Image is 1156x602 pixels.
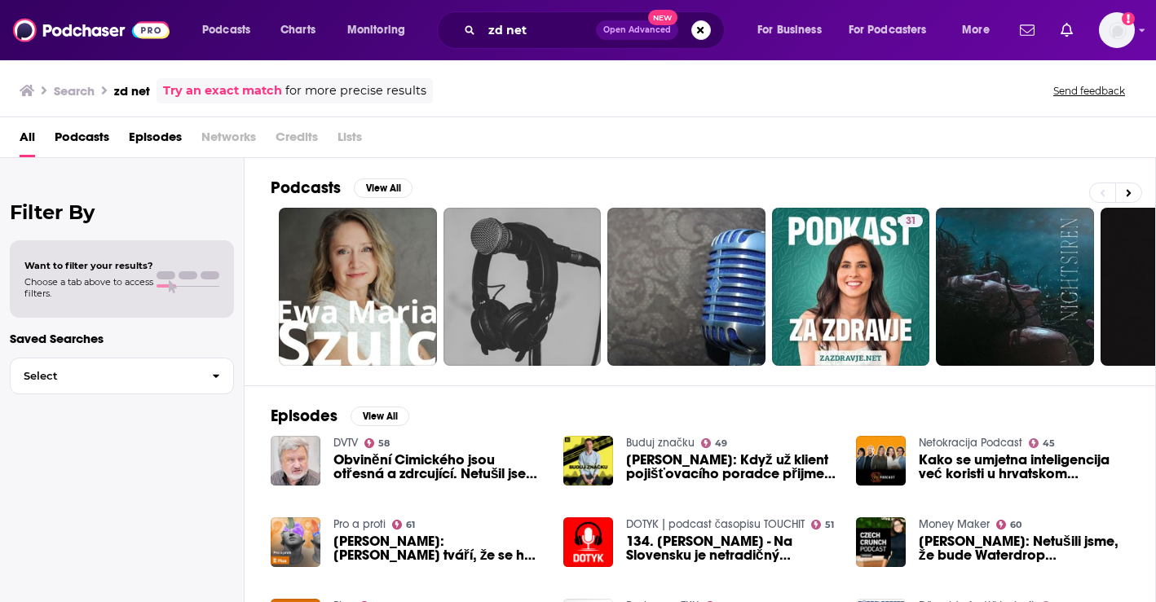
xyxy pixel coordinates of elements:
[24,260,153,271] span: Want to filter your results?
[201,124,256,157] span: Networks
[626,436,695,450] a: Buduj značku
[271,406,409,426] a: EpisodesView All
[333,436,358,450] a: DVTV
[596,20,678,40] button: Open AdvancedNew
[271,178,413,198] a: PodcastsView All
[906,213,916,230] span: 31
[336,17,426,43] button: open menu
[285,81,426,100] span: for more precise results
[626,534,836,562] span: 134. [PERSON_NAME] - Na Slovensku je netradičný zdieľaný paušál od 4ky - DOTYK
[452,11,740,49] div: Search podcasts, credits, & more...
[55,124,109,157] a: Podcasts
[1013,16,1041,44] a: Show notifications dropdown
[270,17,325,43] a: Charts
[271,178,341,198] h2: Podcasts
[701,438,728,448] a: 49
[648,10,677,25] span: New
[757,19,822,42] span: For Business
[626,534,836,562] a: 134. diel - Na Slovensku je netradičný zdieľaný paušál od 4ky - DOTYK
[280,19,315,42] span: Charts
[24,276,153,299] span: Choose a tab above to access filters.
[191,17,271,43] button: open menu
[919,534,1129,562] span: [PERSON_NAME]: Netušili jsme, že bude Waterdrop [PERSON_NAME]. Chceme, [PERSON_NAME] pili zdravě
[333,453,544,481] span: Obvinění Cimického jsou otřesná a zdrcující. Netušil jsem, že v [PERSON_NAME] bude pokračovat, ří...
[849,19,927,42] span: For Podcasters
[333,453,544,481] a: Obvinění Cimického jsou otřesná a zdrcující. Netušil jsem, že v tom bude pokračovat, říká Bašný
[114,83,150,99] h3: zd net
[276,124,318,157] span: Credits
[1043,440,1055,447] span: 45
[378,440,390,447] span: 58
[919,453,1129,481] a: Kako se umjetna inteligencija već koristi u hrvatskom zdravstvu? | #NETOKRACIJAPODCAST
[1054,16,1079,44] a: Show notifications dropdown
[603,26,671,34] span: Open Advanced
[811,520,835,529] a: 51
[1099,12,1135,48] img: User Profile
[129,124,182,157] a: Episodes
[10,200,234,224] h2: Filter By
[919,517,990,531] a: Money Maker
[392,520,416,529] a: 61
[825,521,834,529] span: 51
[271,406,338,426] h2: Episodes
[962,19,990,42] span: More
[899,214,923,227] a: 31
[563,517,613,567] img: 134. diel - Na Slovensku je netradičný zdieľaný paušál od 4ky - DOTYK
[626,453,836,481] a: Zdeněk Netík: Když už klient pojišťovacího poradce přijme, je třeba, aby ten uměl opravdu poradit
[1099,12,1135,48] span: Logged in as Ruth_Nebius
[1099,12,1135,48] button: Show profile menu
[746,17,842,43] button: open menu
[772,208,930,366] a: 31
[338,124,362,157] span: Lists
[996,520,1022,529] a: 60
[364,438,390,448] a: 58
[333,517,386,531] a: Pro a proti
[856,517,906,567] img: Kateřina Navrátilová: Netušili jsme, že bude Waterdrop tak velký. Chceme, aby lidé pili zdravě
[163,81,282,100] a: Try an exact match
[838,17,951,43] button: open menu
[13,15,170,46] img: Podchaser - Follow, Share and Rate Podcasts
[271,517,320,567] img: Lukáš Bartoň: Plaga se tváří, že se ho zdravotní otázky netýkají
[347,19,405,42] span: Monitoring
[406,521,415,529] span: 61
[354,178,413,198] button: View All
[563,436,613,486] img: Zdeněk Netík: Když už klient pojišťovacího poradce přijme, je třeba, aby ten uměl opravdu poradit
[626,453,836,481] span: [PERSON_NAME]: Když už klient pojišťovacího poradce přijme, [PERSON_NAME], aby ten uměl opravdu p...
[951,17,1010,43] button: open menu
[271,436,320,486] img: Obvinění Cimického jsou otřesná a zdrcující. Netušil jsem, že v tom bude pokračovat, říká Bašný
[54,83,95,99] h3: Search
[1010,521,1021,529] span: 60
[1029,438,1056,448] a: 45
[482,17,596,43] input: Search podcasts, credits, & more...
[351,406,409,426] button: View All
[20,124,35,157] a: All
[715,440,727,447] span: 49
[919,436,1022,450] a: Netokracija Podcast
[1048,84,1130,98] button: Send feedback
[202,19,250,42] span: Podcasts
[333,534,544,562] a: Lukáš Bartoň: Plaga se tváří, že se ho zdravotní otázky netýkají
[919,534,1129,562] a: Kateřina Navrátilová: Netušili jsme, že bude Waterdrop tak velký. Chceme, aby lidé pili zdravě
[856,436,906,486] img: Kako se umjetna inteligencija već koristi u hrvatskom zdravstvu? | #NETOKRACIJAPODCAST
[1122,12,1135,25] svg: Add a profile image
[10,331,234,346] p: Saved Searches
[11,371,199,381] span: Select
[333,534,544,562] span: [PERSON_NAME]: [PERSON_NAME] tváří, že se ho zdravotní otázky netýkají
[10,358,234,394] button: Select
[626,517,805,531] a: DOTYK ǀ podcast časopisu TOUCHIT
